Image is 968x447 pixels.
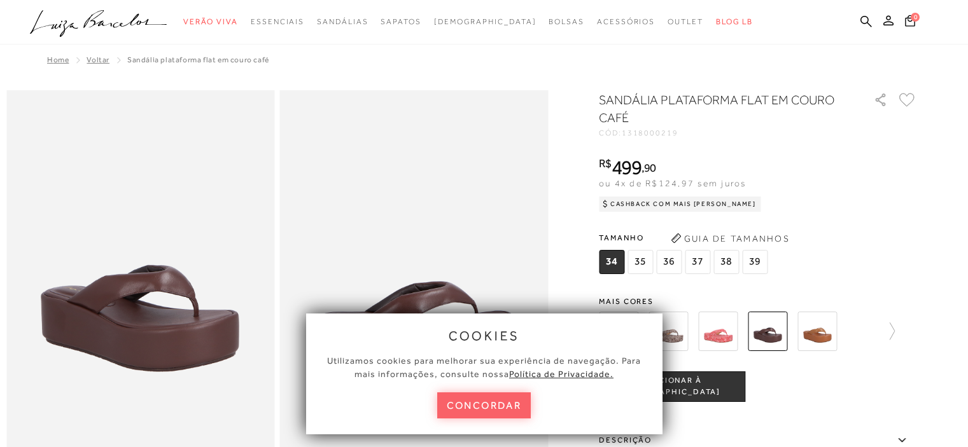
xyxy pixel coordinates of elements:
[713,250,739,274] span: 38
[437,392,531,418] button: concordar
[599,228,771,247] span: Tamanho
[622,128,678,137] span: 1318000219
[599,250,624,274] span: 34
[183,17,238,26] span: Verão Viva
[666,228,794,249] button: Guia de Tamanhos
[716,10,753,34] a: BLOG LB
[327,355,641,379] span: Utilizamos cookies para melhorar sua experiência de navegação. Para mais informações, consulte nossa
[597,17,655,26] span: Acessórios
[251,17,304,26] span: Essenciais
[599,178,746,188] span: ou 4x de R$124,97 sem juros
[599,91,838,127] h1: SANDÁLIA PLATAFORMA FLAT EM COURO CAFÉ
[628,250,653,274] span: 35
[127,55,269,64] span: SANDÁLIA PLATAFORMA FLAT EM COURO CAFÉ
[434,10,537,34] a: noSubCategoriesText
[642,162,656,174] i: ,
[599,196,761,212] div: Cashback com Mais [PERSON_NAME]
[434,17,537,26] span: [DEMOGRAPHIC_DATA]
[698,312,738,351] img: SANDÁLIA PLATAFORMA FLAT EM BANDANA VERMELHA
[797,312,837,351] img: SANDÁLIA PLATAFORMA FLAT EM COURO CARAMELO
[381,10,421,34] a: categoryNavScreenReaderText
[317,10,368,34] a: categoryNavScreenReaderText
[901,14,919,31] button: 0
[599,158,612,169] i: R$
[716,17,753,26] span: BLOG LB
[911,13,920,22] span: 0
[317,17,368,26] span: Sandálias
[612,156,642,179] span: 499
[449,329,520,343] span: cookies
[251,10,304,34] a: categoryNavScreenReaderText
[685,250,710,274] span: 37
[668,17,703,26] span: Outlet
[47,55,69,64] a: Home
[183,10,238,34] a: categoryNavScreenReaderText
[668,10,703,34] a: categoryNavScreenReaderText
[549,17,584,26] span: Bolsas
[599,129,853,137] div: CÓD:
[656,250,682,274] span: 36
[644,161,656,174] span: 90
[599,298,917,305] span: Mais cores
[509,369,614,379] a: Política de Privacidade.
[748,312,787,351] img: SANDÁLIA PLATAFORMA FLAT EM COURO CAFÉ
[549,10,584,34] a: categoryNavScreenReaderText
[597,10,655,34] a: categoryNavScreenReaderText
[87,55,109,64] a: Voltar
[381,17,421,26] span: Sapatos
[742,250,768,274] span: 39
